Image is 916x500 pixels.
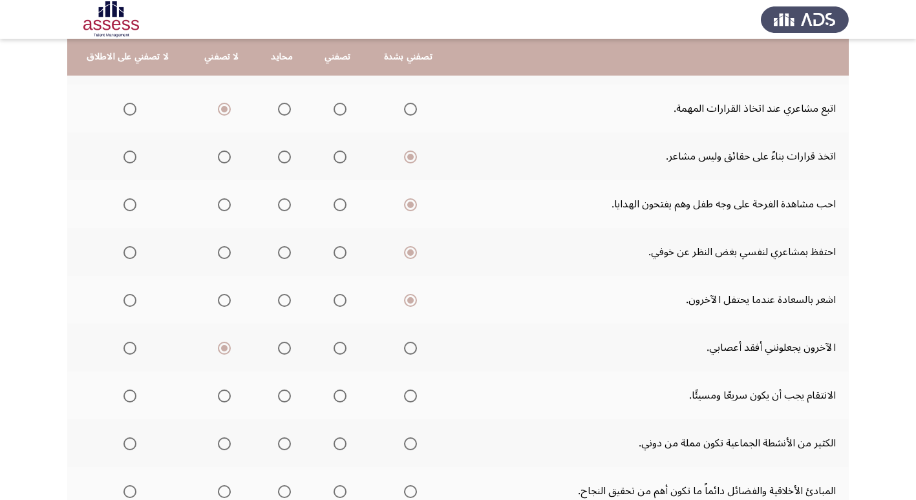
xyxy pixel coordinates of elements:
img: Assess Talent Management logo [761,1,849,37]
mat-radio-group: Select an option [328,145,346,167]
th: محايد [255,39,309,76]
td: احب مشاهدة الفرحة على وجه طفل وهم يفتحون الهدايا. [449,180,849,228]
mat-radio-group: Select an option [118,193,136,215]
mat-radio-group: Select an option [273,289,291,311]
mat-radio-group: Select an option [213,98,231,120]
mat-radio-group: Select an option [213,337,231,359]
mat-radio-group: Select an option [213,145,231,167]
mat-radio-group: Select an option [399,241,417,263]
mat-radio-group: Select an option [273,241,291,263]
td: اشعر بالسعادة عندما يحتفل الآخرون. [449,276,849,324]
mat-radio-group: Select an option [213,241,231,263]
mat-radio-group: Select an option [118,337,136,359]
mat-radio-group: Select an option [328,384,346,406]
mat-radio-group: Select an option [213,289,231,311]
mat-radio-group: Select an option [118,145,136,167]
mat-radio-group: Select an option [273,384,291,406]
mat-radio-group: Select an option [399,289,417,311]
mat-radio-group: Select an option [213,193,231,215]
th: تصفني [309,39,367,76]
mat-radio-group: Select an option [399,98,417,120]
mat-radio-group: Select an option [273,145,291,167]
mat-radio-group: Select an option [118,384,136,406]
mat-radio-group: Select an option [273,98,291,120]
mat-radio-group: Select an option [328,193,346,215]
mat-radio-group: Select an option [213,432,231,454]
td: اتبع مشاعري عند اتخاذ القرارات المهمة. [449,85,849,132]
mat-radio-group: Select an option [399,193,417,215]
mat-radio-group: Select an option [399,337,417,359]
th: تصفني بشدة [367,39,449,76]
mat-radio-group: Select an option [328,432,346,454]
td: اتخذ قرارات بناءً على حقائق وليس مشاعر. [449,132,849,180]
mat-radio-group: Select an option [273,193,291,215]
mat-radio-group: Select an option [399,384,417,406]
mat-radio-group: Select an option [399,432,417,454]
mat-radio-group: Select an option [118,241,136,263]
td: الكثير من الأنشطة الجماعية تكون مملة من دوني. [449,419,849,467]
mat-radio-group: Select an option [328,337,346,359]
th: لا تصفني [188,39,255,76]
th: لا تصفني على الاطلاق [67,39,188,76]
mat-radio-group: Select an option [328,98,346,120]
mat-radio-group: Select an option [273,337,291,359]
img: Assessment logo of Emotional Intelligence Assessment - THL [67,1,155,37]
mat-radio-group: Select an option [213,384,231,406]
mat-radio-group: Select an option [328,241,346,263]
td: احتفظ بمشاعري لنفسي بغض النظر عن خوفي. [449,228,849,276]
td: الآخرون يجعلونني أفقد أعصابي. [449,324,849,371]
mat-radio-group: Select an option [399,145,417,167]
mat-radio-group: Select an option [118,98,136,120]
mat-radio-group: Select an option [273,432,291,454]
mat-radio-group: Select an option [328,289,346,311]
td: الانتقام يجب أن يكون سريعًا ومسيئًا. [449,371,849,419]
mat-radio-group: Select an option [118,432,136,454]
mat-radio-group: Select an option [118,289,136,311]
